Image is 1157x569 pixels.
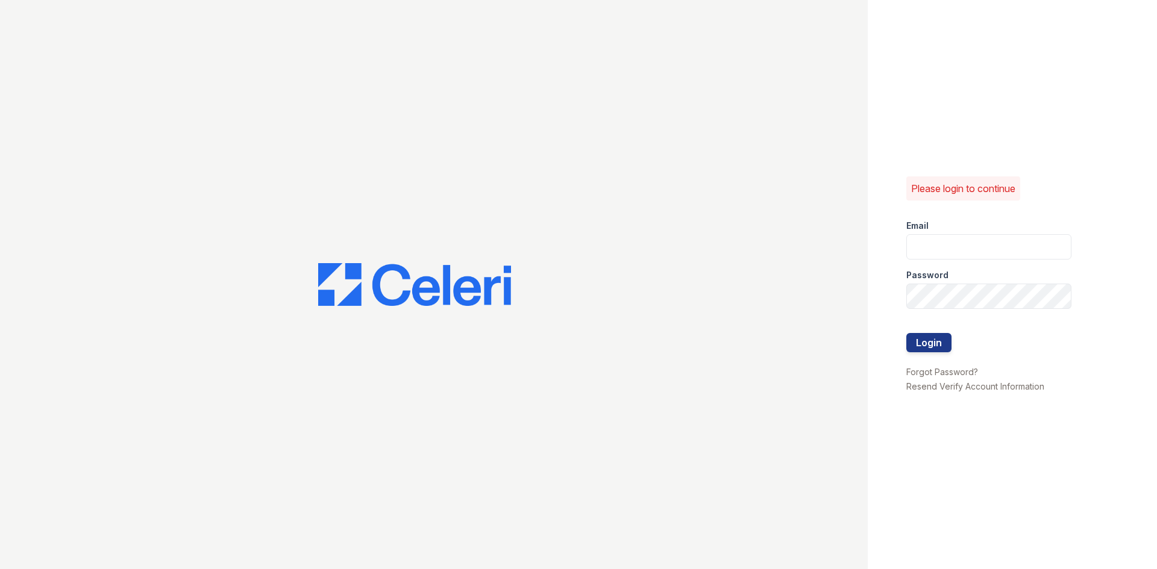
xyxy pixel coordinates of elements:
label: Password [906,269,948,281]
img: CE_Logo_Blue-a8612792a0a2168367f1c8372b55b34899dd931a85d93a1a3d3e32e68fde9ad4.png [318,263,511,306]
button: Login [906,333,952,352]
a: Forgot Password? [906,367,978,377]
a: Resend Verify Account Information [906,381,1044,391]
label: Email [906,220,929,232]
p: Please login to continue [911,181,1015,196]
